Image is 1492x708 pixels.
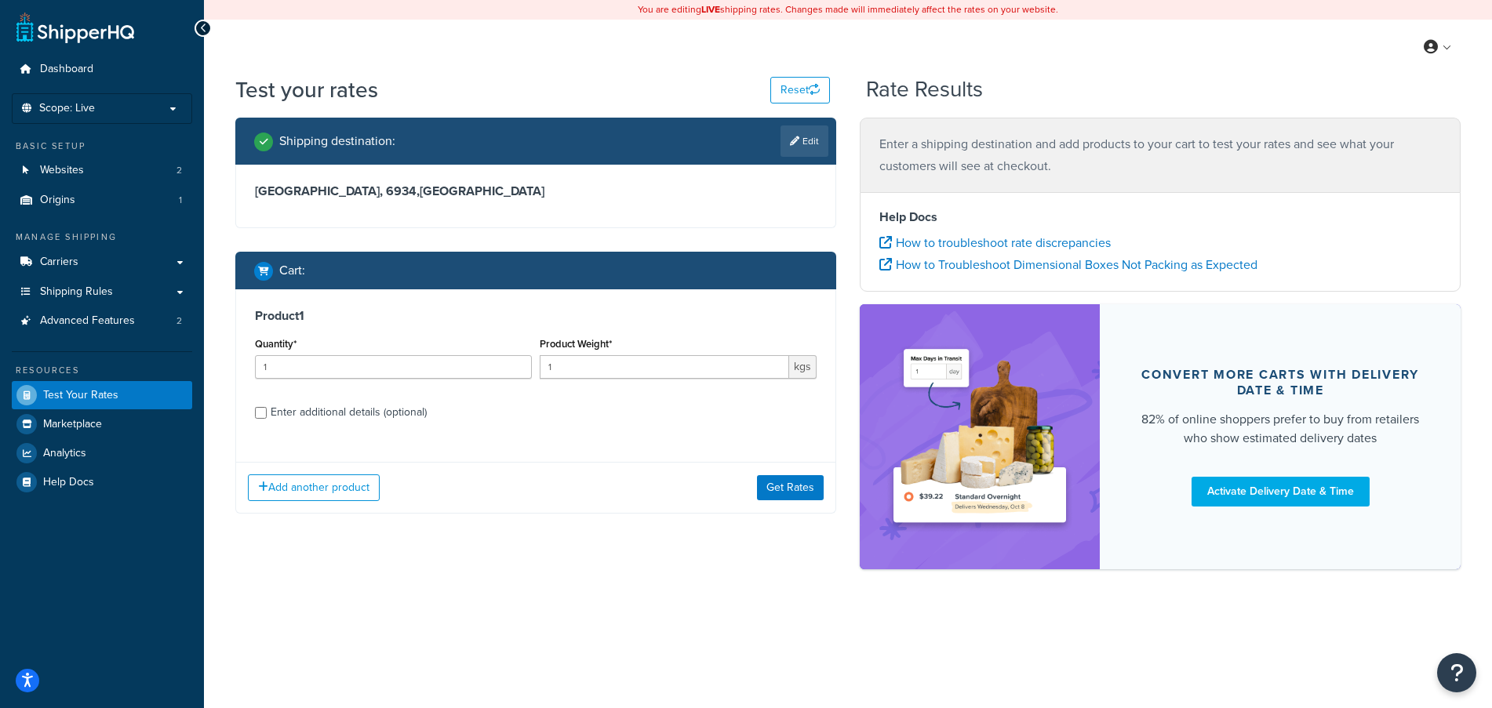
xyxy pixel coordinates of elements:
[781,125,828,157] a: Edit
[883,328,1076,545] img: feature-image-ddt-36eae7f7280da8017bfb280eaccd9c446f90b1fe08728e4019434db127062ab4.png
[12,156,192,185] a: Websites2
[40,256,78,269] span: Carriers
[255,407,267,419] input: Enter additional details (optional)
[235,74,378,105] h1: Test your rates
[12,186,192,215] a: Origins1
[43,476,94,489] span: Help Docs
[1137,410,1423,448] div: 82% of online shoppers prefer to buy from retailers who show estimated delivery dates
[279,134,395,148] h2: Shipping destination :
[255,355,532,379] input: 0
[176,164,182,177] span: 2
[12,278,192,307] a: Shipping Rules
[879,133,1441,177] p: Enter a shipping destination and add products to your cart to test your rates and see what your c...
[1437,653,1476,692] button: Open Resource Center
[40,194,75,207] span: Origins
[255,308,817,324] h3: Product 1
[12,248,192,277] a: Carriers
[12,364,192,377] div: Resources
[12,55,192,84] a: Dashboard
[43,447,86,460] span: Analytics
[770,77,830,103] button: Reset
[12,381,192,409] a: Test Your Rates
[176,314,182,328] span: 2
[43,389,118,402] span: Test Your Rates
[12,307,192,336] li: Advanced Features
[255,338,297,350] label: Quantity*
[43,418,102,431] span: Marketplace
[40,314,135,328] span: Advanced Features
[12,186,192,215] li: Origins
[879,256,1257,274] a: How to Troubleshoot Dimensional Boxes Not Packing as Expected
[40,164,84,177] span: Websites
[1192,477,1370,506] a: Activate Delivery Date & Time
[879,234,1111,252] a: How to troubleshoot rate discrepancies
[12,307,192,336] a: Advanced Features2
[540,338,612,350] label: Product Weight*
[40,63,93,76] span: Dashboard
[879,208,1441,227] h4: Help Docs
[540,355,789,379] input: 0.00
[12,439,192,467] a: Analytics
[39,102,95,115] span: Scope: Live
[40,285,113,299] span: Shipping Rules
[701,2,720,16] b: LIVE
[12,156,192,185] li: Websites
[279,263,305,278] h2: Cart :
[271,401,427,423] div: Enter additional details (optional)
[12,231,192,244] div: Manage Shipping
[789,355,817,379] span: kgs
[757,475,824,500] button: Get Rates
[12,468,192,496] a: Help Docs
[248,474,380,501] button: Add another product
[255,183,817,199] h3: [GEOGRAPHIC_DATA], 6934 , [GEOGRAPHIC_DATA]
[12,410,192,438] a: Marketplace
[866,78,983,102] h2: Rate Results
[179,194,182,207] span: 1
[12,140,192,153] div: Basic Setup
[1137,367,1423,398] div: Convert more carts with delivery date & time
